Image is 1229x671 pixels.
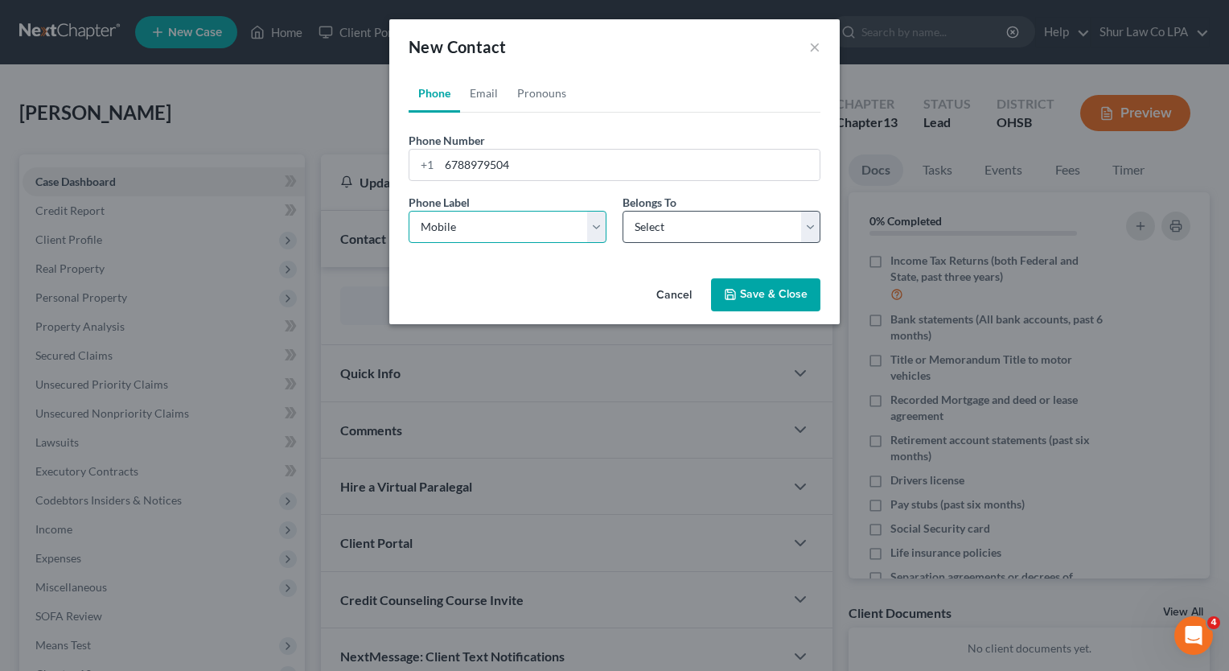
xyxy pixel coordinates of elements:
[711,278,820,312] button: Save & Close
[409,74,460,113] a: Phone
[1207,616,1220,629] span: 4
[409,150,439,180] div: +1
[409,196,470,209] span: Phone Label
[1174,616,1213,655] iframe: Intercom live chat
[643,280,705,312] button: Cancel
[409,134,485,147] span: Phone Number
[460,74,508,113] a: Email
[439,150,820,180] input: ###-###-####
[623,196,676,209] span: Belongs To
[508,74,576,113] a: Pronouns
[409,37,506,56] span: New Contact
[809,37,820,56] button: ×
